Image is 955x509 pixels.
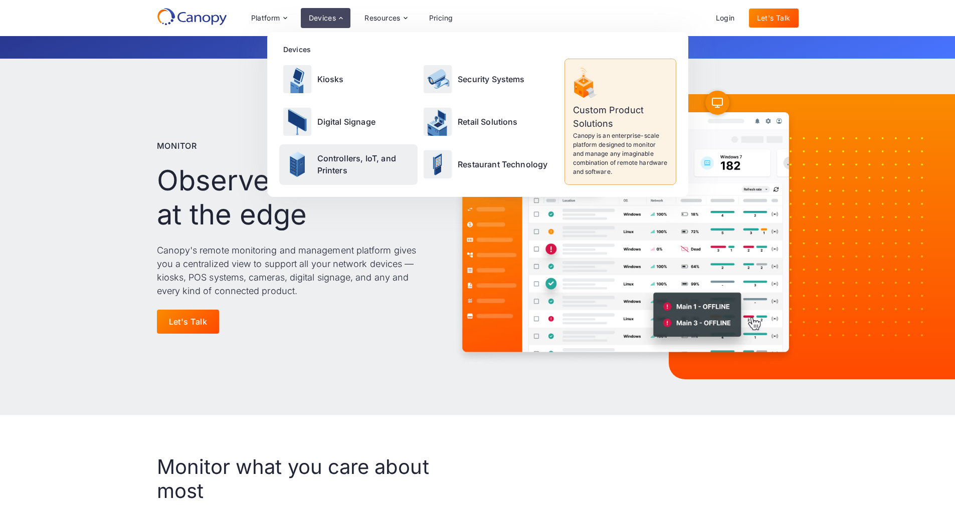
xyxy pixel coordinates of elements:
a: Kiosks [279,59,418,99]
a: Let's Talk [749,9,799,28]
p: Custom Product Solutions [573,103,668,130]
a: Controllers, IoT, and Printers [279,144,418,185]
a: Login [708,9,743,28]
a: Restaurant Technology [420,144,558,185]
a: Pricing [421,9,461,28]
div: Platform [251,15,280,22]
p: Canopy's remote monitoring and management platform gives you a centralized view to support all yo... [157,243,433,298]
div: Devices [301,8,351,28]
h1: Observe everything at the edge [157,164,433,231]
a: Let's Talk [157,310,220,334]
div: Platform [243,8,295,28]
div: Resources [356,8,415,28]
div: Devices [309,15,336,22]
p: Kiosks [317,73,344,85]
div: Devices [283,44,676,55]
p: Monitor [157,140,198,152]
h2: Monitor what you care about most [157,455,430,503]
p: Get [232,42,723,53]
a: Retail Solutions [420,101,558,142]
p: Digital Signage [317,116,375,128]
p: Restaurant Technology [458,158,547,170]
p: Controllers, IoT, and Printers [317,152,414,176]
a: Security Systems [420,59,558,99]
a: Custom Product SolutionsCanopy is an enterprise-scale platform designed to monitor and manage any... [564,59,676,185]
div: Resources [364,15,401,22]
p: Security Systems [458,73,525,85]
nav: Devices [267,32,688,197]
p: Retail Solutions [458,116,518,128]
p: Canopy is an enterprise-scale platform designed to monitor and manage any imaginable combination ... [573,131,668,176]
a: Digital Signage [279,101,418,142]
